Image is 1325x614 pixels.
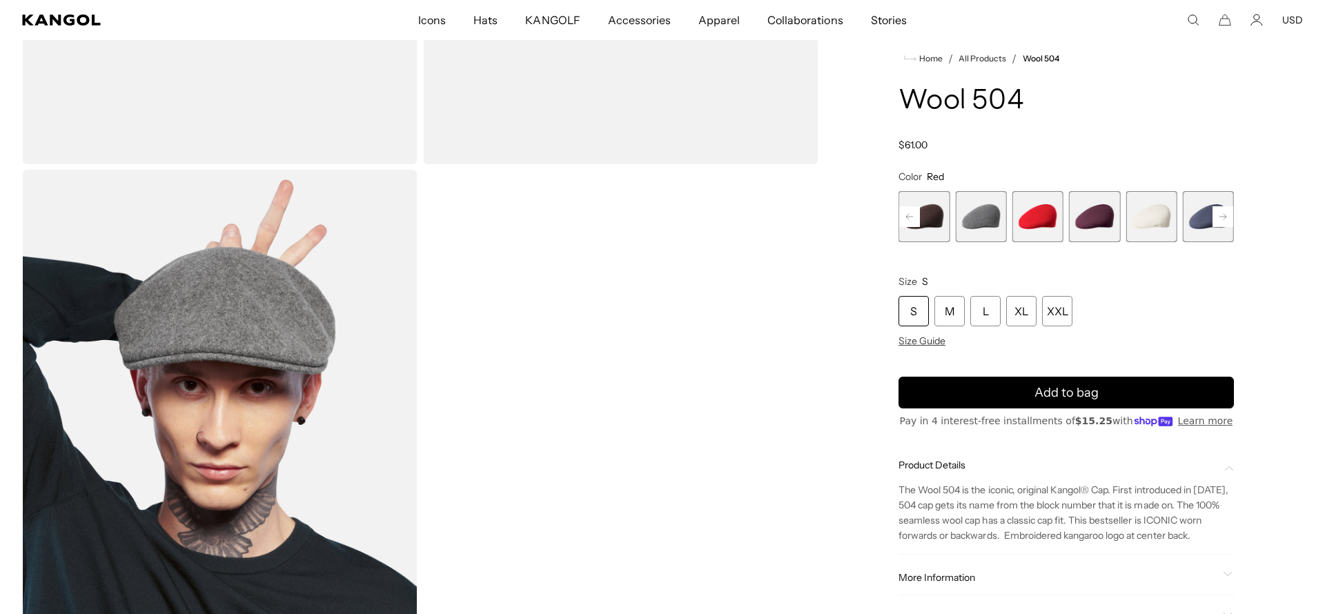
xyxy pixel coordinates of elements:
[1126,191,1177,242] div: 18 of 21
[1012,191,1063,242] label: Red
[899,297,929,327] div: S
[1034,384,1099,402] span: Add to bag
[1126,191,1177,242] label: White
[927,170,944,183] span: Red
[899,377,1234,409] button: Add to bag
[899,191,950,242] div: 14 of 21
[916,54,943,63] span: Home
[899,86,1234,117] h1: Wool 504
[955,191,1006,242] label: Flannel
[959,54,1006,63] a: All Products
[1042,297,1072,327] div: XXL
[955,191,1006,242] div: 15 of 21
[1183,191,1234,242] label: Deep Springs
[899,459,1217,472] span: Product Details
[1006,297,1037,327] div: XL
[899,170,922,183] span: Color
[1006,50,1017,67] li: /
[904,52,943,65] a: Home
[899,572,1217,584] span: More Information
[1282,14,1303,26] button: USD
[922,276,928,288] span: S
[1187,14,1199,26] summary: Search here
[899,276,917,288] span: Size
[899,335,945,348] span: Size Guide
[1069,191,1120,242] div: 17 of 21
[1069,191,1120,242] label: Vino
[970,297,1001,327] div: L
[1219,14,1231,26] button: Cart
[934,297,965,327] div: M
[899,484,1228,542] span: The Wool 504 is the iconic, original Kangol® Cap. First introduced in [DATE], 504 cap gets its na...
[1250,14,1263,26] a: Account
[1023,54,1059,63] a: Wool 504
[899,139,927,151] span: $61.00
[1012,191,1063,242] div: 16 of 21
[943,50,953,67] li: /
[1183,191,1234,242] div: 19 of 21
[899,50,1234,67] nav: breadcrumbs
[22,14,277,26] a: Kangol
[899,191,950,242] label: Espresso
